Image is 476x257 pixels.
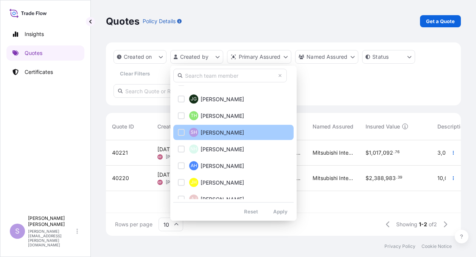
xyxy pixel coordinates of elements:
[191,162,197,169] span: AH
[201,162,244,170] span: [PERSON_NAME]
[273,208,288,215] p: Apply
[190,145,197,153] span: NH
[201,146,244,153] span: [PERSON_NAME]
[191,128,197,136] span: SH
[201,79,244,86] span: [PERSON_NAME]
[267,205,294,218] button: Apply
[191,195,197,203] span: AJ
[173,141,294,157] button: NH[PERSON_NAME]
[244,208,258,215] p: Reset
[201,196,244,203] span: [PERSON_NAME]
[173,69,287,82] input: Search team member
[191,179,197,186] span: JH
[191,112,197,119] span: TH
[201,112,244,120] span: [PERSON_NAME]
[201,129,244,136] span: [PERSON_NAME]
[238,205,264,218] button: Reset
[173,75,294,90] button: CG[PERSON_NAME]
[173,108,294,123] button: TH[PERSON_NAME]
[191,95,197,103] span: JG
[201,96,244,103] span: [PERSON_NAME]
[173,175,294,190] button: JH[PERSON_NAME]
[173,91,294,107] button: JG[PERSON_NAME]
[173,191,294,207] button: AJ[PERSON_NAME]
[190,78,197,86] span: CG
[201,179,244,186] span: [PERSON_NAME]
[173,85,294,199] div: Select Option
[173,125,294,140] button: SH[PERSON_NAME]
[173,158,294,173] button: AH[PERSON_NAME]
[170,66,297,221] div: createdBy Filter options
